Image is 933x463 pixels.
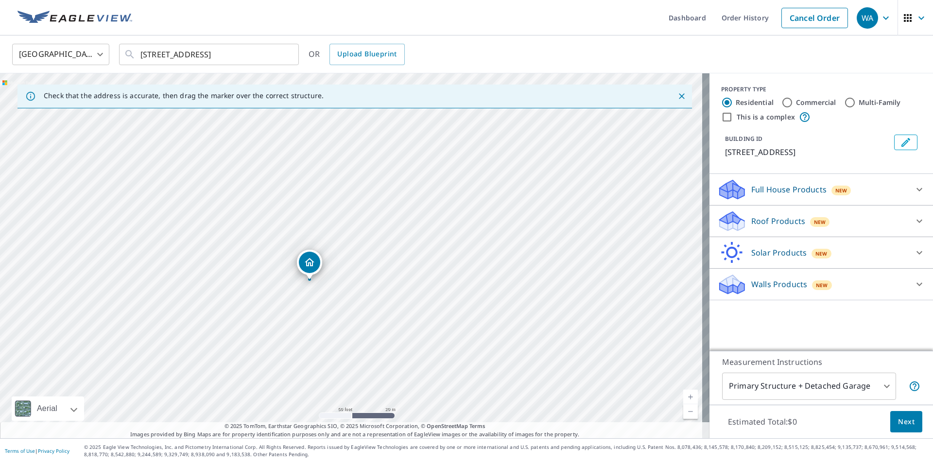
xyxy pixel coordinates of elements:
[720,411,805,432] p: Estimated Total: $0
[38,447,69,454] a: Privacy Policy
[814,218,826,226] span: New
[909,380,920,392] span: Your report will include the primary structure and a detached garage if one exists.
[859,98,901,107] label: Multi-Family
[894,135,917,150] button: Edit building 1
[890,411,922,433] button: Next
[309,44,405,65] div: OR
[751,247,807,258] p: Solar Products
[84,444,928,458] p: © 2025 Eagle View Technologies, Inc. and Pictometry International Corp. All Rights Reserved. Repo...
[225,422,485,430] span: © 2025 TomTom, Earthstar Geographics SIO, © 2025 Microsoft Corporation, ©
[751,184,827,195] p: Full House Products
[675,90,688,103] button: Close
[717,273,925,296] div: Walls ProductsNew
[717,178,925,201] div: Full House ProductsNew
[140,41,279,68] input: Search by address or latitude-longitude
[683,390,698,404] a: Current Level 19, Zoom In
[12,41,109,68] div: [GEOGRAPHIC_DATA]
[329,44,404,65] a: Upload Blueprint
[44,91,324,100] p: Check that the address is accurate, then drag the marker over the correct structure.
[796,98,836,107] label: Commercial
[751,278,807,290] p: Walls Products
[815,250,828,257] span: New
[835,187,847,194] span: New
[751,215,805,227] p: Roof Products
[722,356,920,368] p: Measurement Instructions
[427,422,467,429] a: OpenStreetMap
[12,396,84,421] div: Aerial
[469,422,485,429] a: Terms
[816,281,828,289] span: New
[683,404,698,419] a: Current Level 19, Zoom Out
[781,8,848,28] a: Cancel Order
[34,396,60,421] div: Aerial
[725,146,890,158] p: [STREET_ADDRESS]
[717,241,925,264] div: Solar ProductsNew
[722,373,896,400] div: Primary Structure + Detached Garage
[5,448,69,454] p: |
[857,7,878,29] div: WA
[17,11,132,25] img: EV Logo
[5,447,35,454] a: Terms of Use
[737,112,795,122] label: This is a complex
[725,135,762,143] p: BUILDING ID
[736,98,774,107] label: Residential
[297,250,322,280] div: Dropped pin, building 1, Residential property, 4 Cool Creek Ct Carmel, IN 46033
[721,85,921,94] div: PROPERTY TYPE
[717,209,925,233] div: Roof ProductsNew
[898,416,915,428] span: Next
[337,48,397,60] span: Upload Blueprint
